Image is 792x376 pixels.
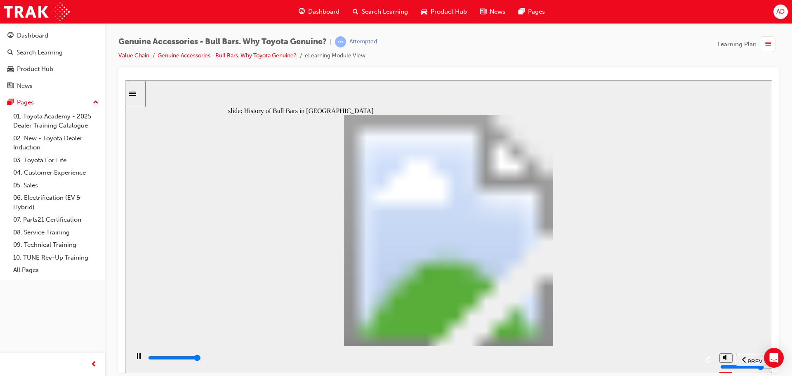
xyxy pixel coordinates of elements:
[118,37,327,47] span: Genuine Accessories - Bull Bars. Why Toyota Genuine?
[7,99,14,106] span: pages-icon
[7,49,13,57] span: search-icon
[10,192,102,213] a: 06. Electrification (EV & Hybrid)
[308,7,339,17] span: Dashboard
[118,52,149,59] a: Value Chain
[10,132,102,154] a: 02. New - Toyota Dealer Induction
[4,2,70,21] img: Trak
[10,213,102,226] a: 07. Parts21 Certification
[4,272,18,286] button: play/pause
[305,51,365,61] li: eLearning Module View
[594,273,608,282] button: volume
[292,3,346,20] a: guage-iconDashboard
[4,266,590,293] div: playback controls
[10,179,102,192] a: 05. Sales
[595,283,648,290] input: volume
[528,7,545,17] span: Pages
[10,110,102,132] a: 01. Toyota Academy - 2025 Dealer Training Catalogue
[362,7,408,17] span: Search Learning
[717,36,779,52] button: Learning Plan
[773,5,788,19] button: AD
[480,7,486,17] span: news-icon
[346,3,415,20] a: search-iconSearch Learning
[622,278,637,284] span: PREV
[3,26,102,95] button: DashboardSearch LearningProduct HubNews
[299,7,305,17] span: guage-icon
[16,48,63,57] div: Search Learning
[10,239,102,251] a: 09. Technical Training
[17,64,53,74] div: Product Hub
[23,274,76,281] input: slide progress
[7,32,14,40] span: guage-icon
[3,61,102,77] a: Product Hub
[611,266,643,293] nav: slide navigation
[3,78,102,94] a: News
[519,7,525,17] span: pages-icon
[10,226,102,239] a: 08. Service Training
[353,7,358,17] span: search-icon
[3,95,102,110] button: Pages
[10,264,102,277] a: All Pages
[611,273,643,286] button: previous
[3,45,102,60] a: Search Learning
[474,3,512,20] a: news-iconNews
[3,28,102,43] a: Dashboard
[330,37,332,47] span: |
[594,266,607,293] div: misc controls
[490,7,505,17] span: News
[91,359,97,370] span: prev-icon
[10,166,102,179] a: 04. Customer Experience
[335,36,346,47] span: learningRecordVerb_ATTEMPT-icon
[93,97,99,108] span: up-icon
[17,31,48,40] div: Dashboard
[578,273,590,286] button: replay
[512,3,552,20] a: pages-iconPages
[765,39,771,50] span: list-icon
[349,38,377,46] div: Attempted
[776,7,785,17] span: AD
[7,66,14,73] span: car-icon
[421,7,427,17] span: car-icon
[431,7,467,17] span: Product Hub
[10,154,102,167] a: 03. Toyota For Life
[17,81,33,91] div: News
[7,83,14,90] span: news-icon
[764,348,784,368] div: Open Intercom Messenger
[17,98,34,107] div: Pages
[10,251,102,264] a: 10. TUNE Rev-Up Training
[717,40,757,49] span: Learning Plan
[158,52,297,59] a: Genuine Accessories - Bull Bars. Why Toyota Genuine?
[415,3,474,20] a: car-iconProduct Hub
